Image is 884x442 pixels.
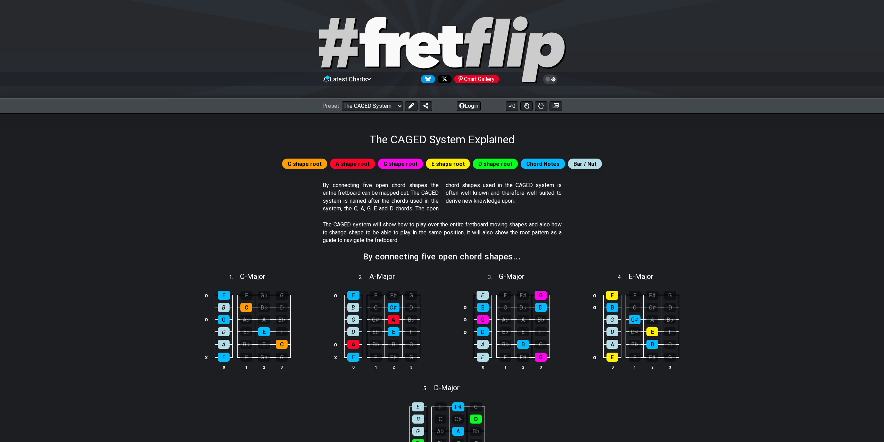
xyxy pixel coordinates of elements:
[474,363,491,371] th: 0
[367,363,385,371] th: 1
[646,303,658,312] div: C♯
[330,75,367,83] span: Latest Charts
[435,75,452,83] a: Follow #fretflip at X
[276,340,288,349] div: C
[590,301,599,313] td: o
[535,353,547,362] div: G
[258,315,270,324] div: A
[405,303,417,312] div: D
[423,385,434,393] span: 5 .
[477,353,489,362] div: E
[629,291,641,300] div: F
[452,402,464,411] div: F♯
[526,159,560,169] span: Chord Notes
[258,340,270,349] div: B
[322,103,339,109] span: Preset
[370,133,514,146] h1: The CAGED System Explained
[288,159,322,169] span: C shape root
[517,353,529,362] div: F♯
[240,303,252,312] div: C
[240,291,253,300] div: F
[477,315,489,324] div: G
[258,353,270,362] div: G♭
[238,363,255,371] th: 1
[535,327,547,336] div: F
[664,327,676,336] div: F
[370,327,382,336] div: E♭
[276,327,288,336] div: F
[499,353,511,362] div: F
[646,327,658,336] div: E
[629,315,641,324] div: G♯
[331,351,340,364] td: x
[454,75,499,83] div: Chart Gallery
[470,427,482,436] div: B♭
[370,291,382,300] div: F
[629,327,641,336] div: D♯
[218,291,230,300] div: E
[664,353,676,362] div: G
[240,327,252,336] div: E♭
[535,303,547,312] div: D
[255,363,273,371] th: 2
[202,289,210,302] td: o
[535,101,547,111] button: Print
[405,291,417,300] div: G
[618,274,628,281] span: 4 .
[405,353,417,362] div: G
[452,75,499,83] a: #fretflip at Pinterest
[276,303,288,312] div: D
[388,303,399,312] div: C♯
[499,272,524,281] span: G - Major
[496,363,514,371] th: 1
[370,340,382,349] div: B♭
[514,363,532,371] th: 2
[477,327,489,336] div: D
[435,427,446,436] div: A♭
[359,274,369,281] span: 2 .
[603,363,621,371] th: 0
[499,291,511,300] div: F
[331,338,340,351] td: o
[412,402,424,411] div: E
[499,340,511,349] div: B♭
[347,291,360,300] div: E
[405,340,417,349] div: C
[323,221,562,244] p: The CAGED system will show how to play over the entire fretboard moving shapes and also how to ch...
[434,384,460,392] span: D - Major
[347,315,359,324] div: G
[229,274,240,281] span: 1 .
[405,101,418,111] button: Edit Preset
[499,327,511,336] div: E♭
[240,272,265,281] span: C - Major
[646,353,658,362] div: F♯
[590,289,599,302] td: o
[646,291,659,300] div: F♯
[215,363,233,371] th: 0
[240,315,252,324] div: A♭
[388,340,399,349] div: B
[323,182,562,213] p: By connecting five open chord shapes the entire fretboard can be mapped out. The CAGED system is ...
[535,340,547,349] div: C
[517,315,529,324] div: A
[606,340,618,349] div: A
[202,313,210,326] td: o
[347,353,359,362] div: E
[258,327,270,336] div: E
[240,340,252,349] div: B♭
[478,159,512,169] span: D shape root
[418,75,435,83] a: Follow #fretflip at Bluesky
[499,315,511,324] div: A♭
[606,303,618,312] div: B
[412,427,424,436] div: G
[629,340,641,349] div: B♭
[347,303,359,312] div: B
[520,101,533,111] button: Toggle Dexterity for all fretkits
[388,327,399,336] div: E
[629,303,641,312] div: C
[240,353,252,362] div: F
[370,303,382,312] div: C
[535,315,547,324] div: B♭
[258,291,270,300] div: G♭
[606,315,618,324] div: G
